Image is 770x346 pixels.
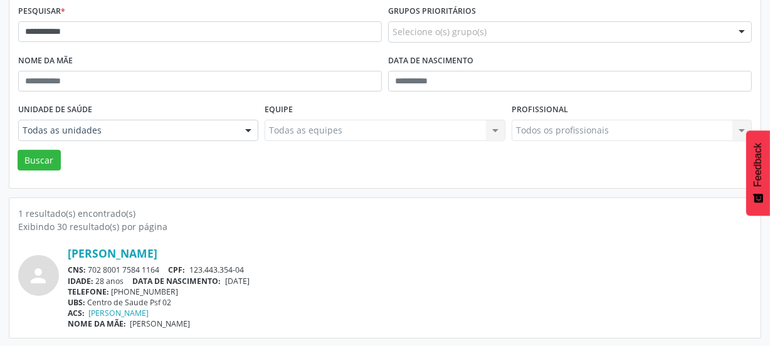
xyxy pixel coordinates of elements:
div: 1 resultado(s) encontrado(s) [18,207,752,220]
div: 702 8001 7584 1164 [68,265,752,275]
button: Feedback - Mostrar pesquisa [746,130,770,216]
span: 123.443.354-04 [189,265,244,275]
i: person [28,265,50,287]
button: Buscar [18,150,61,171]
span: UBS: [68,297,85,308]
span: TELEFONE: [68,286,109,297]
a: [PERSON_NAME] [68,246,157,260]
div: Centro de Saude Psf 02 [68,297,752,308]
span: Feedback [752,143,764,187]
span: Todas as unidades [23,124,233,137]
a: [PERSON_NAME] [89,308,149,318]
label: Nome da mãe [18,51,73,71]
label: Equipe [265,100,293,120]
span: CNS: [68,265,86,275]
span: CPF: [169,265,186,275]
label: Grupos prioritários [388,2,476,21]
span: IDADE: [68,276,93,286]
span: DATA DE NASCIMENTO: [133,276,221,286]
span: ACS: [68,308,85,318]
label: Unidade de saúde [18,100,92,120]
div: [PHONE_NUMBER] [68,286,752,297]
span: NOME DA MÃE: [68,318,126,329]
span: [DATE] [225,276,250,286]
span: Selecione o(s) grupo(s) [393,25,487,38]
label: Data de nascimento [388,51,473,71]
div: 28 anos [68,276,752,286]
label: Profissional [512,100,568,120]
span: [PERSON_NAME] [130,318,191,329]
label: Pesquisar [18,2,65,21]
div: Exibindo 30 resultado(s) por página [18,220,752,233]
